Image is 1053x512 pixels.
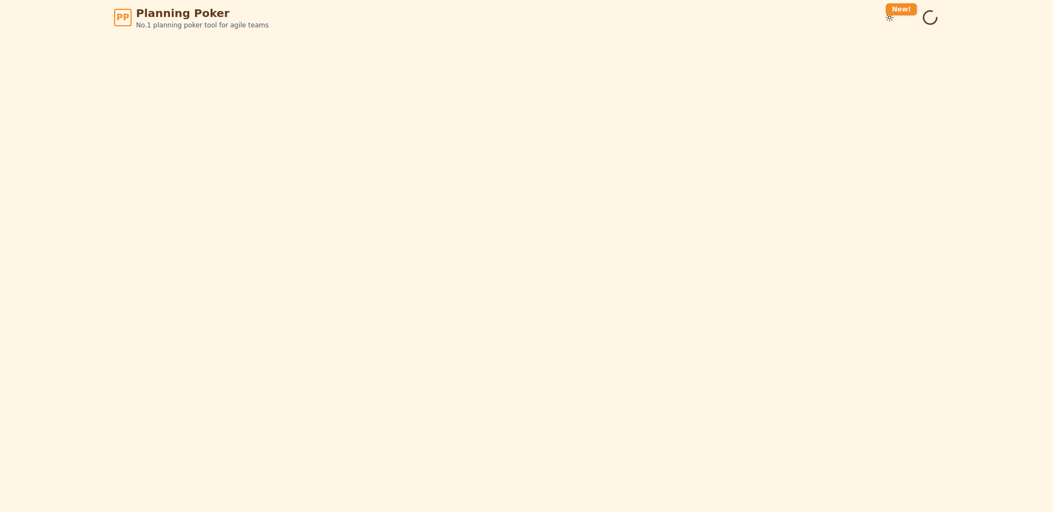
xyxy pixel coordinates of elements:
[886,3,917,15] div: New!
[116,11,129,24] span: PP
[880,8,899,27] button: New!
[136,21,269,30] span: No.1 planning poker tool for agile teams
[114,5,269,30] a: PPPlanning PokerNo.1 planning poker tool for agile teams
[136,5,269,21] span: Planning Poker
